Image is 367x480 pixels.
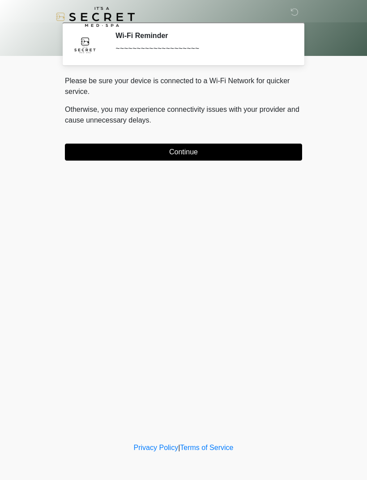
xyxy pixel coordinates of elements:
p: Please be sure your device is connected to a Wi-Fi Network for quicker service. [65,76,302,97]
p: Otherwise, you may experience connectivity issues with your provider and cause unnecessary delays [65,104,302,126]
img: Agent Avatar [72,31,98,58]
a: Terms of Service [180,444,233,451]
div: ~~~~~~~~~~~~~~~~~~~~ [115,43,289,54]
a: | [178,444,180,451]
img: It's A Secret Med Spa Logo [56,7,135,27]
span: . [149,116,151,124]
button: Continue [65,144,302,161]
h2: Wi-Fi Reminder [115,31,289,40]
a: Privacy Policy [134,444,179,451]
